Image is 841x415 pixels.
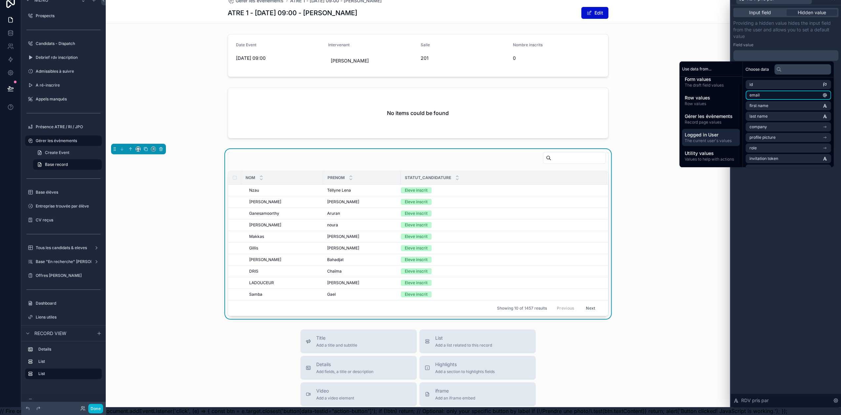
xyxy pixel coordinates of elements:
span: Gérer les évènements [685,113,737,120]
span: Bahadjat [327,257,344,262]
span: Utility values [685,150,737,157]
a: Chaïma [327,269,397,274]
a: Bahadjat [327,257,397,262]
div: Eleve inscrit [405,268,428,274]
span: Details [316,361,373,368]
span: Add a video element [316,396,354,401]
button: TitleAdd a title and subtitle [300,329,417,353]
span: Base record [45,162,68,167]
span: Row values [685,94,737,101]
a: Eleve inscrit [401,291,599,297]
button: Edit [581,7,608,19]
a: [PERSON_NAME] [249,222,319,228]
button: HighlightsAdd a section to highlights fields [419,356,536,380]
a: [PERSON_NAME] [327,199,397,205]
span: [PERSON_NAME] [327,234,359,239]
label: Tous les candidats & eleves [36,245,91,250]
a: Base élèves [25,187,102,198]
span: Gael [327,292,336,297]
span: Form values [685,76,737,83]
label: List [38,371,96,376]
p: Providing a hidden value hides the input field from the user and allows you to set a default value [733,20,838,40]
span: Gillis [249,245,258,251]
label: Offres [PERSON_NAME] [36,273,100,278]
span: The current user's values [685,138,737,143]
span: Prenom [327,175,345,180]
a: Ganesamoorthy [249,211,319,216]
a: Eleve inscrit [401,187,599,193]
a: Base record [33,159,102,170]
label: Admissibles à suivre [36,69,100,74]
a: LADOUCEUR [249,280,319,285]
span: Chaïma [327,269,342,274]
a: Offres [PERSON_NAME] [25,270,102,281]
a: [PERSON_NAME] [249,257,319,262]
span: Ganesamoorthy [249,211,279,216]
span: Record view [34,330,66,337]
a: [PERSON_NAME] [327,280,397,285]
span: [PERSON_NAME] [249,222,281,228]
span: Highlights [435,361,495,368]
a: Create Event [33,147,102,158]
a: Présence ATRE / RI / JPO [25,122,102,132]
div: Eleve inscrit [405,257,428,263]
a: Liens utiles [25,312,102,322]
div: Eleve inscrit [405,234,428,240]
span: noura [327,222,338,228]
span: Add a title and subtitle [316,343,357,348]
a: Eleve inscrit [401,222,599,228]
a: Eleve inscrit [401,210,599,216]
label: A ré-inscrire [36,83,100,88]
a: Gael [327,292,397,297]
a: Gillis [249,245,319,251]
a: Gérer les évènements [25,135,102,146]
label: Details [38,347,99,352]
label: Gérer les évènements [36,138,98,143]
span: Add fields, a title or description [316,369,373,374]
a: Debrief rdv inscription [25,52,102,63]
span: Title [316,335,357,341]
a: Tous les candidats & eleves [25,243,102,253]
span: iframe [435,388,475,394]
span: Aruran [327,211,340,216]
a: A ré-inscrire [25,80,102,91]
span: LADOUCEUR [249,280,274,285]
a: Base "En recherche" [PERSON_NAME] [25,256,102,267]
span: Input field [749,9,771,16]
label: Prospects [36,13,100,19]
button: iframeAdd an iframe embed [419,382,536,406]
a: Dashboard [25,298,102,309]
a: Candidats - Dispatch [25,38,102,49]
label: List [38,359,99,364]
a: Eleve inscrit [401,268,599,274]
button: VideoAdd a video element [300,382,417,406]
a: noura [327,222,397,228]
span: Add a list related to this record [435,343,492,348]
span: Add an iframe embed [435,396,475,401]
div: scrollable content [21,341,106,386]
span: Makkas [249,234,264,239]
label: Debrief rdv inscription [36,55,100,60]
span: Logged in User [685,132,737,138]
div: Eleve inscrit [405,222,428,228]
div: scrollable content [679,77,743,167]
a: Eleve inscrit [401,257,599,263]
label: Field value [733,42,753,48]
label: Base "En recherche" [PERSON_NAME] [36,259,109,264]
label: Appels manqués [36,96,100,102]
label: Liens utiles [36,315,100,320]
label: Dashboard [36,301,100,306]
span: [PERSON_NAME] [327,245,359,251]
a: Samba [249,292,319,297]
a: Appels manqués [25,94,102,104]
a: CV reçus [25,215,102,225]
span: Record page values [685,120,737,125]
span: [PERSON_NAME] [327,199,359,205]
div: Eleve inscrit [405,210,428,216]
a: DRIS [249,269,319,274]
span: DRIS [249,269,258,274]
a: Prospects [25,11,102,21]
div: Eleve inscrit [405,291,428,297]
span: Video [316,388,354,394]
button: ListAdd a list related to this record [419,329,536,353]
